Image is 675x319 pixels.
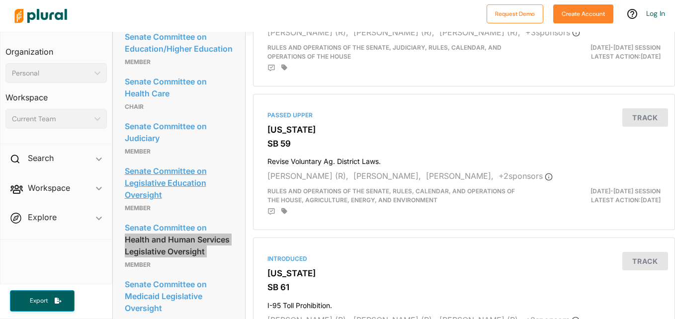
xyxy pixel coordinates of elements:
[532,43,668,61] div: Latest Action: [DATE]
[553,8,613,18] a: Create Account
[12,114,90,124] div: Current Team
[267,208,275,216] div: Add Position Statement
[532,187,668,205] div: Latest Action: [DATE]
[439,27,520,37] span: [PERSON_NAME] (R),
[267,171,348,181] span: [PERSON_NAME] (R),
[267,282,661,292] h3: SB 61
[487,8,543,18] a: Request Demo
[125,29,233,56] a: Senate Committee on Education/Higher Education
[591,44,661,51] span: [DATE]-[DATE] Session
[267,27,348,37] span: [PERSON_NAME] (R),
[125,202,233,214] p: Member
[125,220,233,259] a: Senate Committee on Health and Human Services Legislative Oversight
[353,171,421,181] span: [PERSON_NAME],
[5,83,107,105] h3: Workspace
[525,27,580,37] span: + 3 sponsor s
[125,101,233,113] p: Chair
[267,254,661,263] div: Introduced
[267,125,661,135] h3: [US_STATE]
[5,37,107,59] h3: Organization
[622,108,668,127] button: Track
[267,111,661,120] div: Passed Upper
[125,119,233,146] a: Senate Committee on Judiciary
[426,171,494,181] span: [PERSON_NAME],
[125,56,233,68] p: member
[28,153,54,163] h2: Search
[12,68,90,79] div: Personal
[281,208,287,215] div: Add tags
[23,297,55,305] span: Export
[281,64,287,71] div: Add tags
[646,9,665,18] a: Log In
[487,4,543,23] button: Request Demo
[499,171,553,181] span: + 2 sponsor s
[553,4,613,23] button: Create Account
[267,44,502,60] span: Rules and Operations of the Senate, Judiciary, Rules, Calendar, and Operations of the House
[267,64,275,72] div: Add Position Statement
[125,163,233,202] a: Senate Committee on Legislative Education Oversight
[267,297,661,310] h4: I-95 Toll Prohibition.
[125,146,233,158] p: Member
[125,74,233,101] a: Senate Committee on Health Care
[267,268,661,278] h3: [US_STATE]
[125,259,233,271] p: Member
[622,252,668,270] button: Track
[267,139,661,149] h3: SB 59
[267,187,515,204] span: Rules and Operations of the Senate, Rules, Calendar, and Operations of the House, Agriculture, En...
[353,27,434,37] span: [PERSON_NAME] (R),
[267,153,661,166] h4: Revise Voluntary Ag. District Laws.
[591,187,661,195] span: [DATE]-[DATE] Session
[10,290,75,312] button: Export
[125,277,233,316] a: Senate Committee on Medicaid Legislative Oversight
